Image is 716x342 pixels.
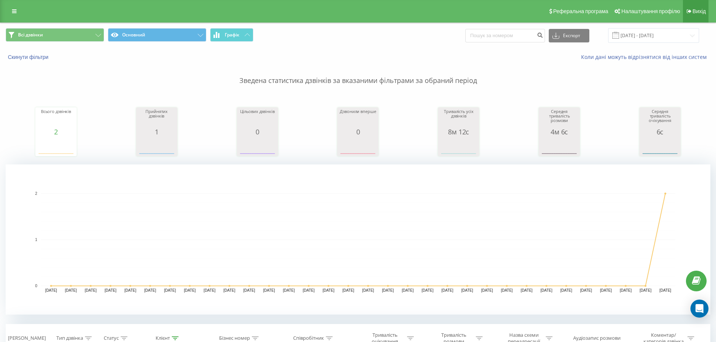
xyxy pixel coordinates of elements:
div: Дзвонили вперше [339,109,377,128]
div: Співробітник [293,335,324,342]
div: Клієнт [156,335,170,342]
svg: A chart. [440,136,477,158]
div: 0 [339,128,377,136]
div: Прийнятих дзвінків [138,109,176,128]
text: [DATE] [124,288,136,292]
div: Тривалість усіх дзвінків [440,109,477,128]
text: [DATE] [422,288,434,292]
text: [DATE] [184,288,196,292]
text: [DATE] [620,288,632,292]
text: 2 [35,191,37,196]
text: [DATE] [600,288,612,292]
svg: A chart. [540,136,578,158]
text: [DATE] [501,288,513,292]
button: Експорт [549,29,589,42]
text: [DATE] [461,288,473,292]
text: [DATE] [204,288,216,292]
div: Аудіозапис розмови [573,335,621,342]
button: Графік [210,28,253,42]
div: 0 [239,128,276,136]
text: [DATE] [342,288,354,292]
div: Open Intercom Messenger [690,300,708,318]
text: [DATE] [362,288,374,292]
input: Пошук за номером [465,29,545,42]
span: Всі дзвінки [18,32,43,38]
svg: A chart. [37,136,75,158]
div: [PERSON_NAME] [8,335,46,342]
text: [DATE] [283,288,295,292]
text: [DATE] [521,288,533,292]
text: [DATE] [104,288,117,292]
text: [DATE] [580,288,592,292]
svg: A chart. [138,136,176,158]
button: Всі дзвінки [6,28,104,42]
text: [DATE] [85,288,97,292]
div: 8м 12с [440,128,477,136]
svg: A chart. [339,136,377,158]
div: 4м 6с [540,128,578,136]
text: 0 [35,284,37,288]
p: Зведена статистика дзвінків за вказаними фільтрами за обраний період [6,61,710,86]
span: Вихід [693,8,706,14]
text: [DATE] [640,288,652,292]
span: Налаштування профілю [621,8,680,14]
div: 6с [641,128,679,136]
text: [DATE] [65,288,77,292]
svg: A chart. [641,136,679,158]
button: Скинути фільтри [6,54,52,60]
text: 1 [35,238,37,242]
button: Основний [108,28,206,42]
svg: A chart. [239,136,276,158]
text: [DATE] [303,288,315,292]
text: [DATE] [45,288,57,292]
text: [DATE] [322,288,335,292]
a: Коли дані можуть відрізнятися вiд інших систем [581,53,710,60]
text: [DATE] [144,288,156,292]
text: [DATE] [659,288,671,292]
text: [DATE] [224,288,236,292]
div: Середня тривалість очікування [641,109,679,128]
span: Графік [225,32,239,38]
text: [DATE] [243,288,255,292]
div: Бізнес номер [219,335,250,342]
svg: A chart. [6,164,710,315]
text: [DATE] [441,288,453,292]
div: 1 [138,128,176,136]
span: Реферальна програма [553,8,609,14]
div: Всього дзвінків [37,109,75,128]
text: [DATE] [402,288,414,292]
div: Цільових дзвінків [239,109,276,128]
div: Тип дзвінка [56,335,83,342]
text: [DATE] [540,288,553,292]
text: [DATE] [481,288,493,292]
div: 2 [37,128,75,136]
text: [DATE] [263,288,275,292]
text: [DATE] [382,288,394,292]
text: [DATE] [164,288,176,292]
div: Статус [104,335,119,342]
div: Середня тривалість розмови [540,109,578,128]
text: [DATE] [560,288,572,292]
